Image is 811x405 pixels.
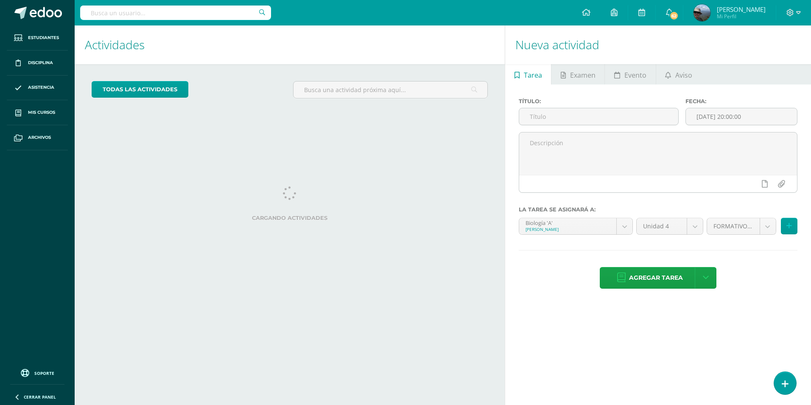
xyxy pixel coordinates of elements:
[717,13,766,20] span: Mi Perfil
[643,218,680,234] span: Unidad 4
[294,82,487,98] input: Busca una actividad próxima aquí...
[7,125,68,150] a: Archivos
[526,218,610,226] div: Biología 'A'
[85,25,495,64] h1: Actividades
[28,34,59,41] span: Estudiantes
[685,98,797,104] label: Fecha:
[526,226,610,232] div: [PERSON_NAME]
[505,64,551,84] a: Tarea
[629,267,683,288] span: Agregar tarea
[7,76,68,101] a: Asistencia
[28,109,55,116] span: Mis cursos
[686,108,797,125] input: Fecha de entrega
[10,367,64,378] a: Soporte
[675,65,692,85] span: Aviso
[28,84,54,91] span: Asistencia
[515,25,801,64] h1: Nueva actividad
[694,4,710,21] img: e57d4945eb58c8e9487f3e3570aa7150.png
[7,51,68,76] a: Disciplina
[519,218,632,234] a: Biología 'A'[PERSON_NAME]
[624,65,646,85] span: Evento
[717,5,766,14] span: [PERSON_NAME]
[570,65,596,85] span: Examen
[34,370,54,376] span: Soporte
[24,394,56,400] span: Cerrar panel
[92,215,488,221] label: Cargando actividades
[656,64,702,84] a: Aviso
[28,59,53,66] span: Disciplina
[519,108,678,125] input: Título
[551,64,604,84] a: Examen
[519,98,679,104] label: Título:
[669,11,679,20] span: 62
[605,64,655,84] a: Evento
[7,25,68,51] a: Estudiantes
[92,81,188,98] a: todas las Actividades
[524,65,542,85] span: Tarea
[519,206,797,213] label: La tarea se asignará a:
[80,6,271,20] input: Busca un usuario...
[713,218,753,234] span: FORMATIVO (60.0%)
[28,134,51,141] span: Archivos
[7,100,68,125] a: Mis cursos
[637,218,703,234] a: Unidad 4
[707,218,776,234] a: FORMATIVO (60.0%)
